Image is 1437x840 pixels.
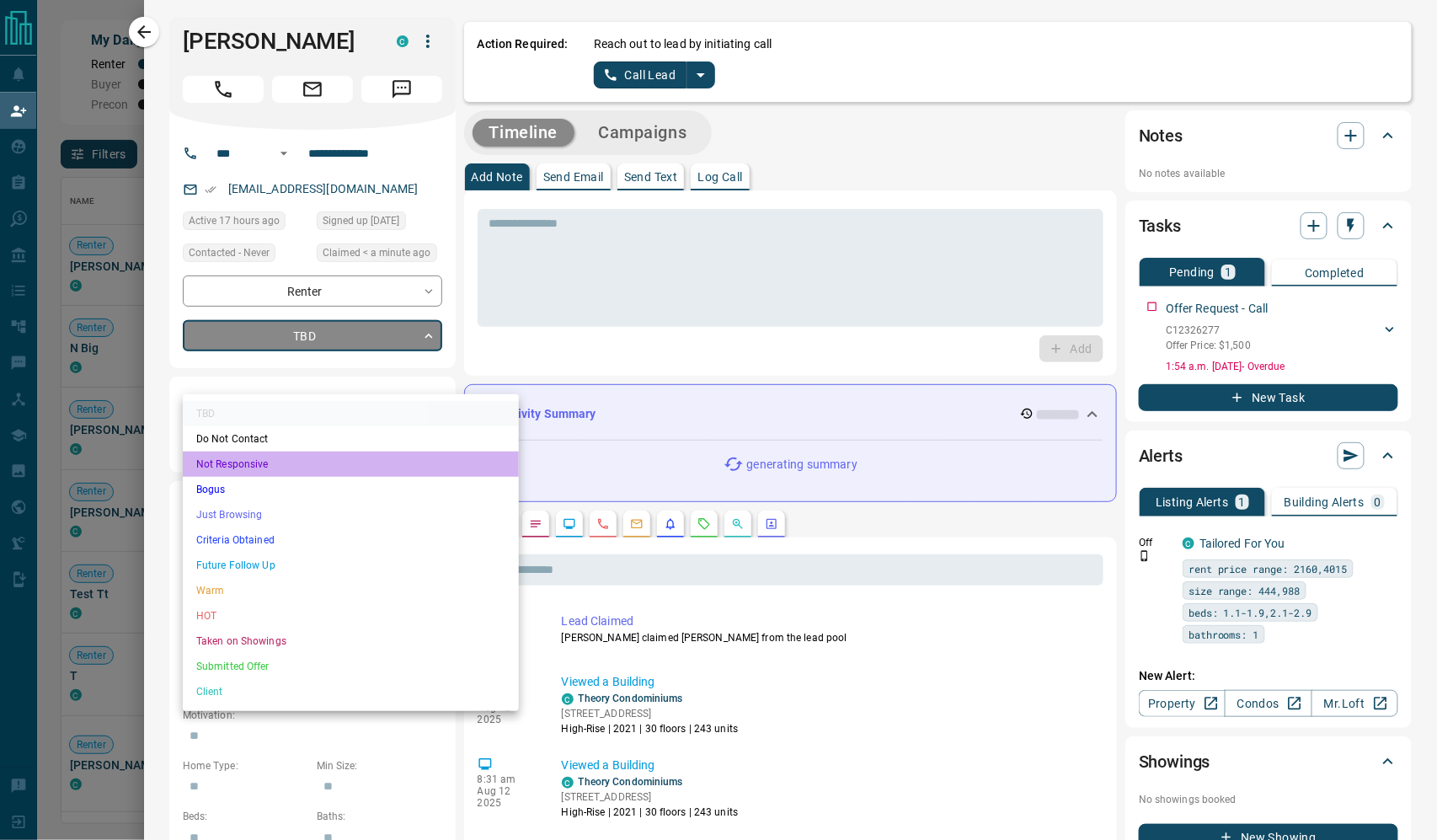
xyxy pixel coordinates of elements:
li: Future Follow Up [183,553,519,578]
li: Bogus [183,477,519,502]
li: Not Responsive [183,452,519,477]
li: HOT [183,603,519,629]
li: Do Not Contact [183,426,519,452]
li: Taken on Showings [183,629,519,654]
li: Just Browsing [183,502,519,527]
li: Warm [183,578,519,603]
li: Submitted Offer [183,654,519,679]
li: Criteria Obtained [183,527,519,553]
li: Client [183,679,519,704]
